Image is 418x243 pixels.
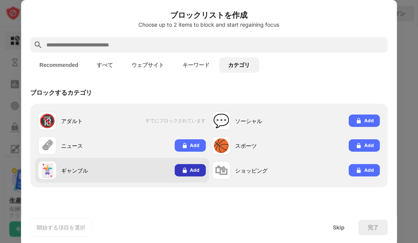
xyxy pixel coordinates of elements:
div: 🗞 [41,138,54,154]
div: 🛍 [215,163,228,178]
div: Add [190,142,200,149]
div: ショッピング [235,166,296,175]
div: 開始する項目を選択 [37,224,85,231]
div: ギャンブル [61,166,122,175]
div: ソーシャル [235,117,296,125]
span: すでにブロックされています [145,118,206,124]
div: 完了 [368,224,379,231]
div: スポーツ [235,142,296,150]
button: キーワード [173,57,219,73]
button: ウェブサイト [122,57,173,73]
div: 🏀 [213,138,229,154]
div: Choose up to 2 items to block and start regaining focus [30,22,388,28]
div: Add [364,117,374,125]
div: 🃏 [39,163,55,178]
button: カテゴリ [219,57,259,73]
div: 🔞 [39,113,55,129]
div: アダルト [61,117,122,125]
button: Recommended [30,57,87,73]
img: search.svg [33,40,43,50]
button: すべて [87,57,122,73]
div: Skip [333,224,345,231]
div: Add [364,142,374,149]
div: Add [364,166,374,174]
h6: ブロックリストを作成 [30,9,388,21]
div: 💬 [213,113,229,129]
div: ブロックするカテゴリ [30,89,92,97]
div: ニュース [61,142,122,150]
div: Add [190,166,200,174]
